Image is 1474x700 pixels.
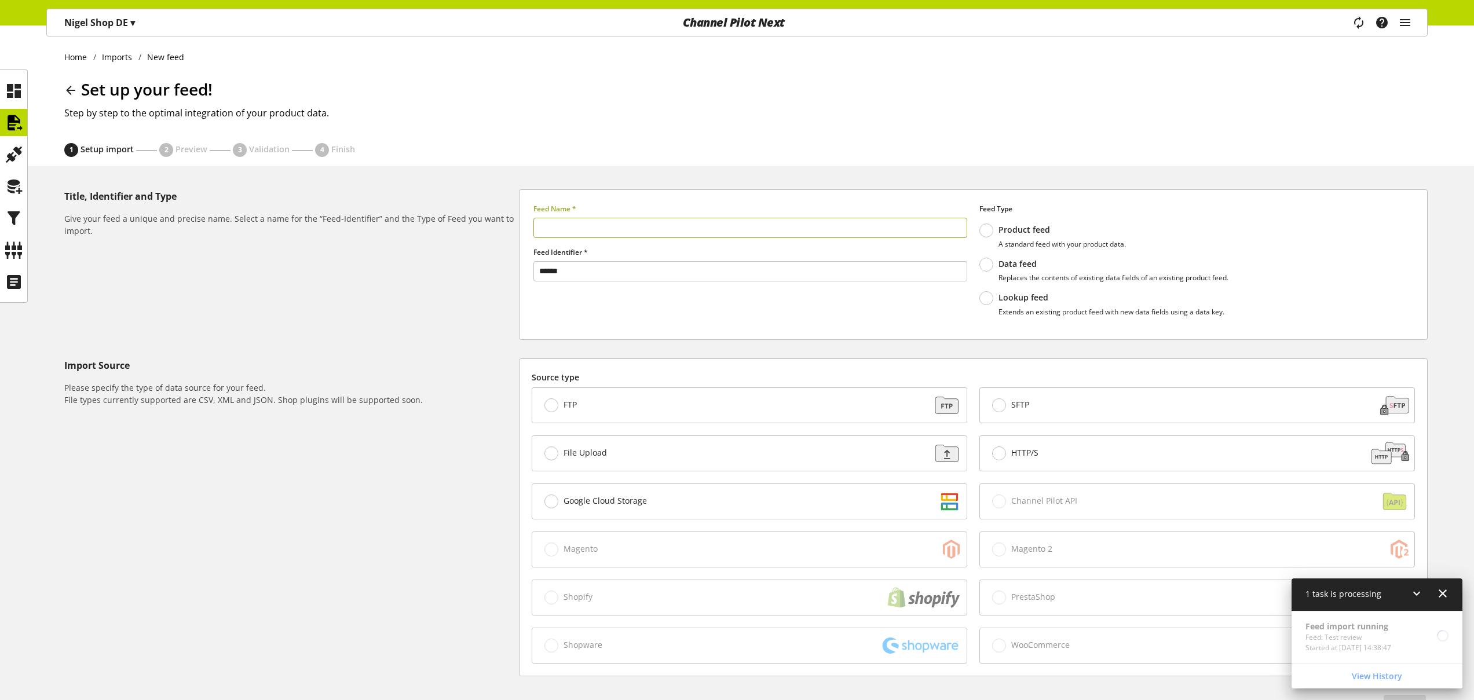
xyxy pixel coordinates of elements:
span: HTTP/S [1011,448,1038,458]
h2: Step by step to the optimal integration of your product data. [64,106,1428,120]
span: SFTP [1011,400,1029,410]
img: cbdcb026b331cf72755dc691680ce42b.svg [1368,442,1412,465]
a: View History [1294,666,1460,686]
label: Source type [532,371,1415,383]
h6: Give your feed a unique and precise name. Select a name for the “Feed-Identifier” and the Type of... [64,212,514,237]
a: Imports [96,51,138,63]
span: ▾ [130,16,135,29]
span: 1 task is processing [1305,588,1381,599]
h6: Please specify the type of data source for your feed. File types currently supported are CSV, XML... [64,382,514,406]
p: Extends an existing product feed with new data fields using a data key. [998,307,1224,316]
span: Feed Identifier * [533,247,588,257]
p: Nigel Shop DE [64,16,135,30]
span: 2 [164,145,169,155]
p: A standard feed with your product data. [998,240,1126,248]
span: Google Cloud Storage [564,496,647,506]
span: 4 [320,145,324,155]
a: Home [64,51,93,63]
span: File Upload [564,448,607,458]
span: Validation [249,144,290,155]
span: 3 [238,145,242,155]
img: f3ac9b204b95d45582cf21fad1a323cf.svg [924,442,964,465]
p: Data feed [998,259,1228,269]
span: Setup import [81,144,134,155]
span: Feed Name * [533,204,576,214]
p: Lookup feed [998,292,1224,303]
h5: Import Source [64,358,514,372]
span: FTP [564,400,577,410]
span: Set up your feed! [81,78,213,100]
img: 1a078d78c93edf123c3bc3fa7bc6d87d.svg [1371,394,1412,417]
span: 1 [70,145,74,155]
img: 88a670171dbbdb973a11352c4ab52784.svg [924,394,964,417]
span: Finish [331,144,355,155]
p: Replaces the contents of existing data fields of an existing product feed. [998,273,1228,282]
p: Product feed [998,225,1126,235]
label: Feed Type [979,204,1413,214]
span: View History [1352,670,1402,682]
img: d2dddd6c468e6a0b8c3bb85ba935e383.svg [924,490,964,513]
span: Preview [175,144,207,155]
nav: main navigation [46,9,1428,36]
h5: Title, Identifier and Type [64,189,514,203]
